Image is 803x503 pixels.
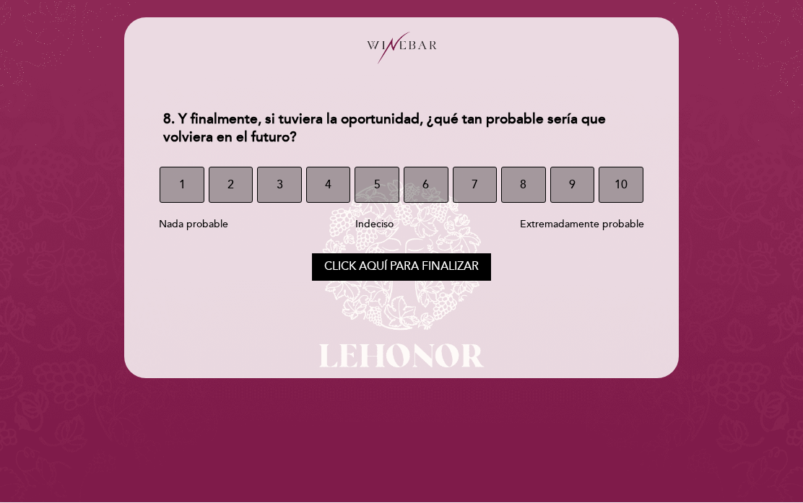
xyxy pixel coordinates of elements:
[209,167,253,204] button: 2
[404,167,448,204] button: 6
[227,165,234,206] span: 2
[550,167,595,204] button: 9
[520,165,526,206] span: 8
[355,167,399,204] button: 5
[306,167,351,204] button: 4
[599,167,643,204] button: 10
[520,219,644,231] span: Extremadamente probable
[179,165,186,206] span: 1
[374,165,381,206] span: 5
[351,32,452,65] img: header_1676909067.png
[472,165,478,206] span: 7
[453,167,498,204] button: 7
[257,167,302,204] button: 3
[569,165,576,206] span: 9
[152,102,651,156] div: 8. Y finalmente, si tuviera la oportunidad, ¿qué tan probable sería que volviera en el futuro?
[615,165,628,206] span: 10
[160,167,204,204] button: 1
[159,219,228,231] span: Nada probable
[312,254,491,281] button: Click aquí para finalizar
[501,167,546,204] button: 8
[277,165,283,206] span: 3
[422,165,429,206] span: 6
[355,219,394,231] span: Indeciso
[325,165,331,206] span: 4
